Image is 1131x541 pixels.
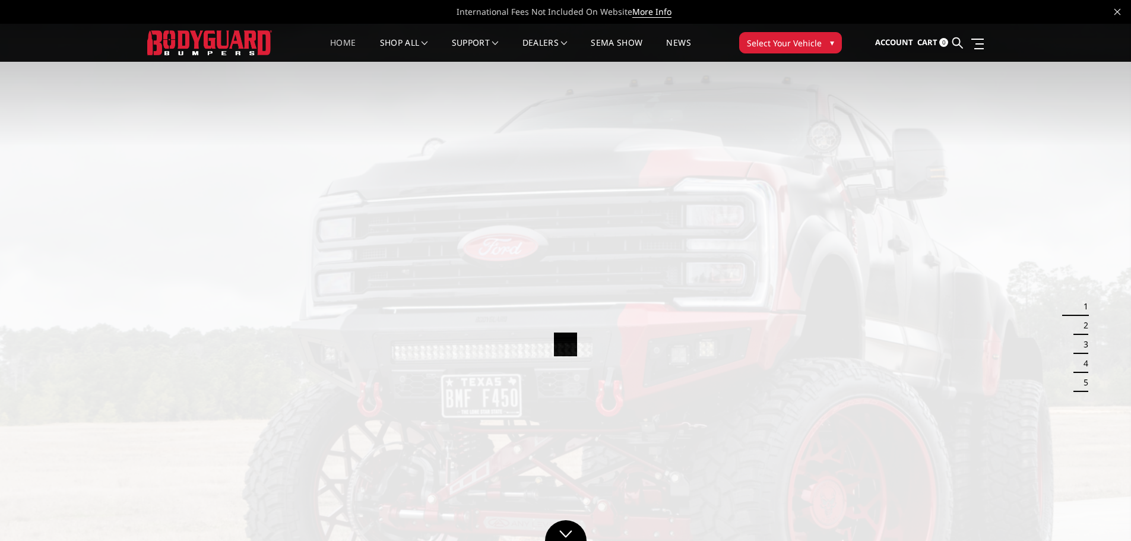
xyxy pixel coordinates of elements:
button: 2 of 5 [1076,316,1088,335]
a: More Info [632,6,671,18]
img: BODYGUARD BUMPERS [147,30,272,55]
a: Home [330,39,356,62]
a: SEMA Show [591,39,642,62]
span: Select Your Vehicle [747,37,822,49]
span: Account [875,37,913,48]
span: ▾ [830,36,834,49]
button: 4 of 5 [1076,354,1088,373]
a: News [666,39,690,62]
a: Support [452,39,499,62]
span: 0 [939,38,948,47]
a: Account [875,27,913,59]
a: Cart 0 [917,27,948,59]
button: 5 of 5 [1076,373,1088,392]
button: 1 of 5 [1076,297,1088,316]
button: Select Your Vehicle [739,32,842,53]
a: Dealers [522,39,568,62]
a: shop all [380,39,428,62]
a: Click to Down [545,520,587,541]
button: 3 of 5 [1076,335,1088,354]
span: Cart [917,37,937,48]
